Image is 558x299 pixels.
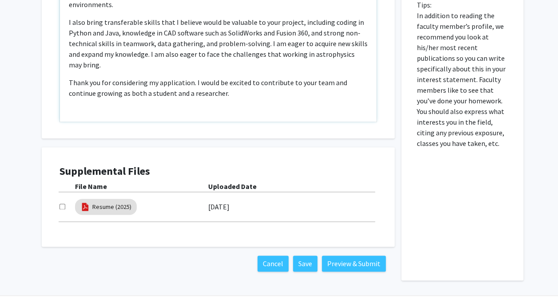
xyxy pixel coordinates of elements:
[7,259,38,292] iframe: Chat
[59,165,377,178] h4: Supplemental Files
[69,77,368,98] p: Thank you for considering my application. I would be excited to contribute to your team and conti...
[92,202,131,212] a: Resume (2025)
[80,202,90,212] img: pdf_icon.png
[208,182,257,191] b: Uploaded Date
[69,17,368,70] p: I also bring transferable skills that I believe would be valuable to your project, including codi...
[75,182,107,191] b: File Name
[293,256,317,271] button: Save
[322,256,386,271] button: Preview & Submit
[257,256,289,271] button: Cancel
[208,199,230,214] label: [DATE]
